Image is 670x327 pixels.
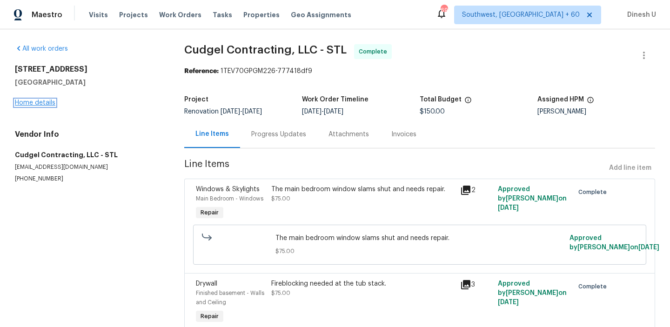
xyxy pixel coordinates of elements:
p: [EMAIL_ADDRESS][DOMAIN_NAME] [15,163,162,171]
span: [DATE] [221,108,240,115]
span: Renovation [184,108,262,115]
span: [DATE] [498,205,519,211]
div: The main bedroom window slams shut and needs repair. [271,185,455,194]
span: $75.00 [271,196,290,201]
b: Reference: [184,68,219,74]
div: [PERSON_NAME] [537,108,655,115]
div: Line Items [195,129,229,139]
span: Projects [119,10,148,20]
span: Line Items [184,160,605,177]
span: Approved by [PERSON_NAME] on [498,186,567,211]
span: $75.00 [271,290,290,296]
span: Properties [243,10,280,20]
span: [DATE] [498,299,519,306]
span: [DATE] [242,108,262,115]
h5: Work Order Timeline [302,96,368,103]
span: - [221,108,262,115]
span: [DATE] [302,108,322,115]
h5: Cudgel Contracting, LLC - STL [15,150,162,160]
div: Progress Updates [251,130,306,139]
span: Windows & Skylights [196,186,260,193]
span: The main bedroom window slams shut and needs repair. [275,234,564,243]
div: Fireblocking needed at the tub stack. [271,279,455,288]
h5: Project [184,96,208,103]
a: Home details [15,100,55,106]
div: 3 [460,279,492,290]
h4: Vendor Info [15,130,162,139]
p: [PHONE_NUMBER] [15,175,162,183]
span: Geo Assignments [291,10,351,20]
span: Visits [89,10,108,20]
div: Attachments [328,130,369,139]
span: Repair [197,208,222,217]
div: 1TEV70GPGM226-777418df9 [184,67,655,76]
span: Main Bedroom - Windows [196,196,263,201]
a: All work orders [15,46,68,52]
span: Complete [578,282,610,291]
span: Dinesh U [623,10,656,20]
div: 2 [460,185,492,196]
span: Approved by [PERSON_NAME] on [569,235,659,251]
div: 698 [441,6,447,15]
h2: [STREET_ADDRESS] [15,65,162,74]
div: Invoices [391,130,416,139]
span: Finished basement - Walls and Ceiling [196,290,264,305]
span: Southwest, [GEOGRAPHIC_DATA] + 60 [462,10,580,20]
span: $150.00 [420,108,445,115]
h5: [GEOGRAPHIC_DATA] [15,78,162,87]
h5: Total Budget [420,96,462,103]
span: [DATE] [638,244,659,251]
span: [DATE] [324,108,343,115]
span: Drywall [196,280,217,287]
span: Complete [578,187,610,197]
span: Approved by [PERSON_NAME] on [498,280,567,306]
span: Tasks [213,12,232,18]
span: Complete [359,47,391,56]
h5: Assigned HPM [537,96,584,103]
span: The total cost of line items that have been proposed by Opendoor. This sum includes line items th... [464,96,472,108]
span: Work Orders [159,10,201,20]
span: $75.00 [275,247,564,256]
span: Cudgel Contracting, LLC - STL [184,44,347,55]
span: Repair [197,312,222,321]
span: Maestro [32,10,62,20]
span: - [302,108,343,115]
span: The hpm assigned to this work order. [587,96,594,108]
